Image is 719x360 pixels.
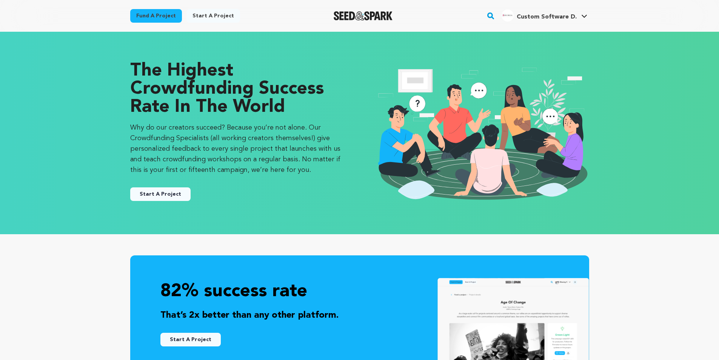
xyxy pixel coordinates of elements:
img: seedandspark start project illustration image [375,62,589,204]
img: Seed&Spark Logo Dark Mode [334,11,393,20]
a: Start a project [186,9,240,23]
span: Custom Software D. [517,14,577,20]
p: The Highest Crowdfunding Success Rate in the World [130,62,345,116]
button: Start A Project [130,187,191,201]
a: Seed&Spark Homepage [334,11,393,20]
a: Fund a project [130,9,182,23]
a: Custom Software D.'s Profile [500,8,589,22]
p: Why do our creators succeed? Because you’re not alone. Our Crowdfunding Specialists (all working ... [130,122,345,175]
button: Start A Project [160,333,221,346]
p: That’s 2x better than any other platform. [160,309,559,322]
div: Custom Software D.'s Profile [502,9,577,22]
p: 82% success rate [160,280,559,304]
img: a9cebd4e4fbf0448.jpg [502,9,514,22]
span: Custom Software D.'s Profile [500,8,589,24]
